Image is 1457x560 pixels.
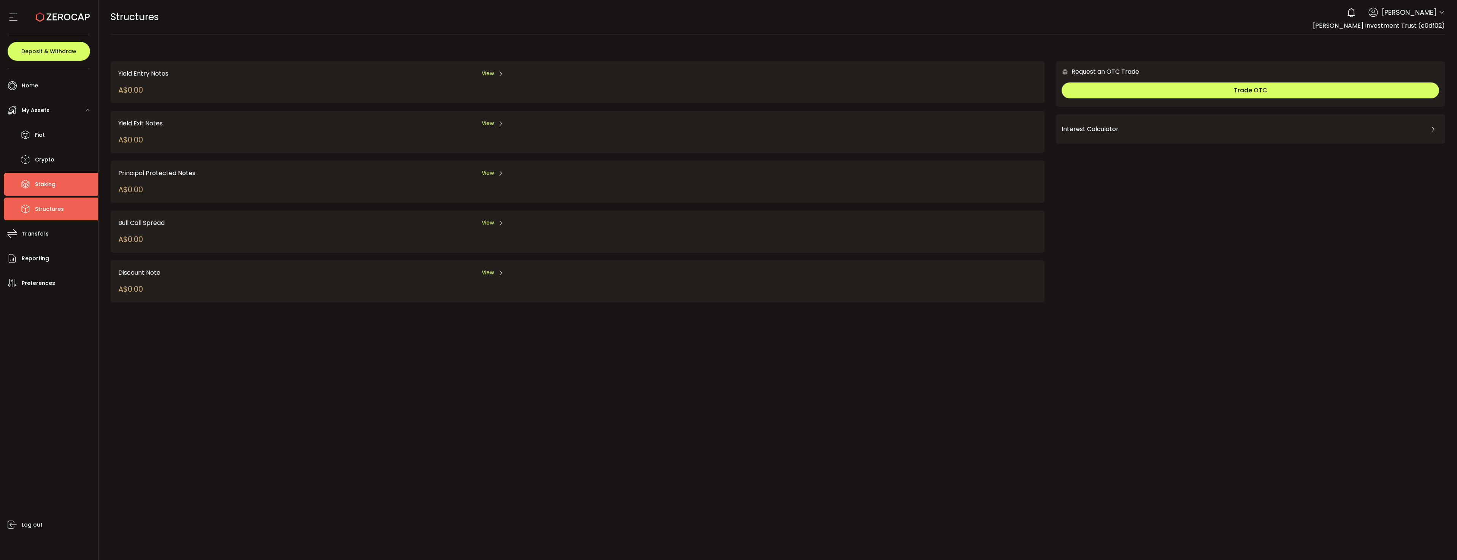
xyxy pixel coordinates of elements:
span: View [482,70,494,78]
span: [PERSON_NAME] Investment Trust (e0df02) [1313,21,1445,30]
span: Yield Exit Notes [118,119,163,128]
span: My Assets [22,105,49,116]
span: Structures [111,10,159,24]
span: View [482,269,494,277]
span: Reporting [22,253,49,264]
img: 6nGpN7MZ9FLuBP83NiajKbTRY4UzlzQtBKtCrLLspmCkSvCZHBKvY3NxgQaT5JnOQREvtQ257bXeeSTueZfAPizblJ+Fe8JwA... [1062,68,1068,75]
span: Deposit & Withdraw [21,49,76,54]
span: Yield Entry Notes [118,69,168,78]
div: A$0.00 [118,234,143,245]
span: Discount Note [118,268,160,277]
span: Home [22,80,38,91]
span: Trade OTC [1234,86,1267,95]
span: View [482,119,494,127]
div: A$0.00 [118,283,143,295]
span: View [482,169,494,177]
div: A$0.00 [118,184,143,195]
span: Crypto [35,154,54,165]
span: Bull Call Spread [118,218,165,228]
span: Log out [22,519,43,530]
div: A$0.00 [118,84,143,96]
iframe: Chat Widget [1419,524,1457,560]
span: Structures [35,204,64,215]
div: A$0.00 [118,134,143,146]
span: [PERSON_NAME] [1382,7,1436,17]
span: Fiat [35,130,45,141]
span: View [482,219,494,227]
span: Preferences [22,278,55,289]
button: Trade OTC [1062,82,1439,98]
span: Staking [35,179,56,190]
span: Transfers [22,228,49,239]
div: Interest Calculator [1062,120,1439,138]
div: Request an OTC Trade [1056,67,1139,76]
button: Deposit & Withdraw [8,42,90,61]
span: Principal Protected Notes [118,168,195,178]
